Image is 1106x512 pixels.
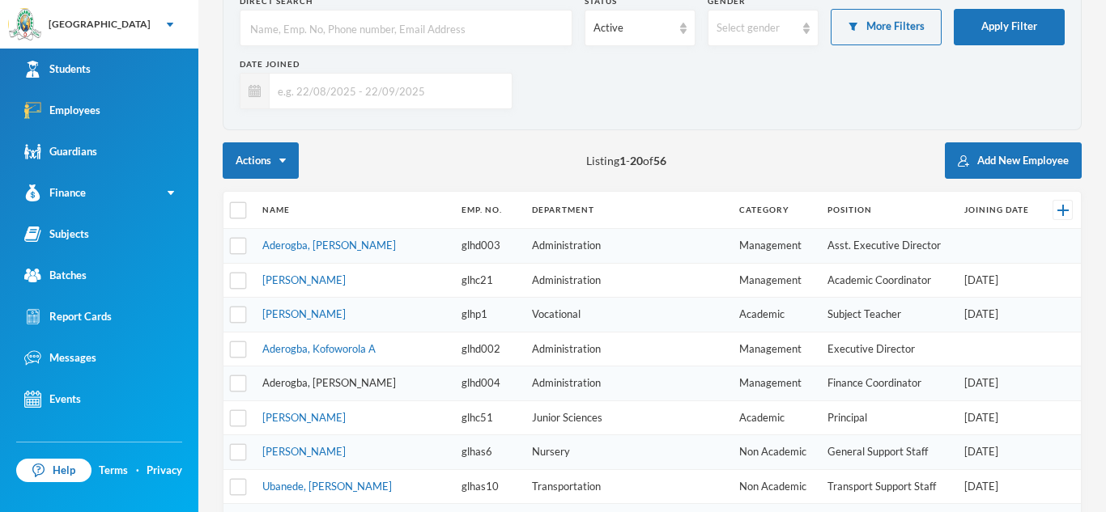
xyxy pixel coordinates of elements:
td: glhas6 [453,435,524,470]
a: [PERSON_NAME] [262,411,346,424]
td: glhd004 [453,366,524,401]
span: Listing - of [586,152,666,169]
td: glhc21 [453,263,524,298]
div: Students [24,61,91,78]
a: [PERSON_NAME] [262,273,346,286]
td: glhd003 [453,229,524,264]
a: Aderogba, [PERSON_NAME] [262,376,396,389]
div: Subjects [24,226,89,243]
td: Vocational [524,298,731,332]
th: Joining Date [956,192,1042,229]
td: glhc51 [453,400,524,435]
b: 20 [630,154,643,167]
td: [DATE] [956,366,1042,401]
img: + [1057,205,1069,216]
td: Administration [524,263,731,298]
a: Privacy [147,463,182,479]
td: glhas10 [453,469,524,504]
td: Administration [524,229,731,264]
th: Position [819,192,956,229]
td: glhp1 [453,298,524,332]
div: Finance [24,184,86,201]
td: Executive Director [819,332,956,366]
div: Employees [24,102,100,119]
div: Guardians [24,143,97,160]
div: Select gender [717,20,795,36]
td: [DATE] [956,435,1042,470]
td: [DATE] [956,469,1042,504]
td: Administration [524,366,731,401]
b: 1 [619,154,626,167]
a: [PERSON_NAME] [262,445,346,458]
th: Category [731,192,819,229]
div: [GEOGRAPHIC_DATA] [49,17,151,32]
div: Events [24,391,81,408]
input: Name, Emp. No, Phone number, Email Address [249,11,564,47]
td: Academic [731,298,819,332]
th: Name [254,192,453,229]
button: Apply Filter [954,9,1065,45]
th: Emp. No. [453,192,524,229]
a: Aderogba, [PERSON_NAME] [262,239,396,252]
td: Subject Teacher [819,298,956,332]
td: [DATE] [956,400,1042,435]
td: Non Academic [731,435,819,470]
a: [PERSON_NAME] [262,307,346,320]
div: Date Joined [240,58,513,70]
td: [DATE] [956,298,1042,332]
a: Ubanede, [PERSON_NAME] [262,480,392,493]
a: Aderogba, Kofoworola A [262,342,376,355]
td: glhd002 [453,332,524,366]
td: Finance Coordinator [819,366,956,401]
td: Administration [524,332,731,366]
td: Principal [819,400,956,435]
td: Transport Support Staff [819,469,956,504]
td: Management [731,263,819,298]
td: Junior Sciences [524,400,731,435]
button: More Filters [831,9,942,45]
td: General Support Staff [819,435,956,470]
button: Add New Employee [945,142,1082,179]
td: Academic [731,400,819,435]
td: Nursery [524,435,731,470]
button: Actions [223,142,299,179]
div: Active [593,20,672,36]
div: Messages [24,349,96,366]
td: Asst. Executive Director [819,229,956,264]
td: Academic Coordinator [819,263,956,298]
td: Non Academic [731,469,819,504]
th: Department [524,192,731,229]
td: Management [731,366,819,401]
div: Report Cards [24,308,112,325]
div: Batches [24,267,87,284]
td: Management [731,332,819,366]
td: [DATE] [956,263,1042,298]
img: logo [9,9,41,41]
input: e.g. 22/08/2025 - 22/09/2025 [270,73,504,109]
td: Transportation [524,469,731,504]
a: Help [16,459,91,483]
b: 56 [653,154,666,167]
td: Management [731,229,819,264]
a: Terms [99,463,128,479]
div: · [136,463,139,479]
